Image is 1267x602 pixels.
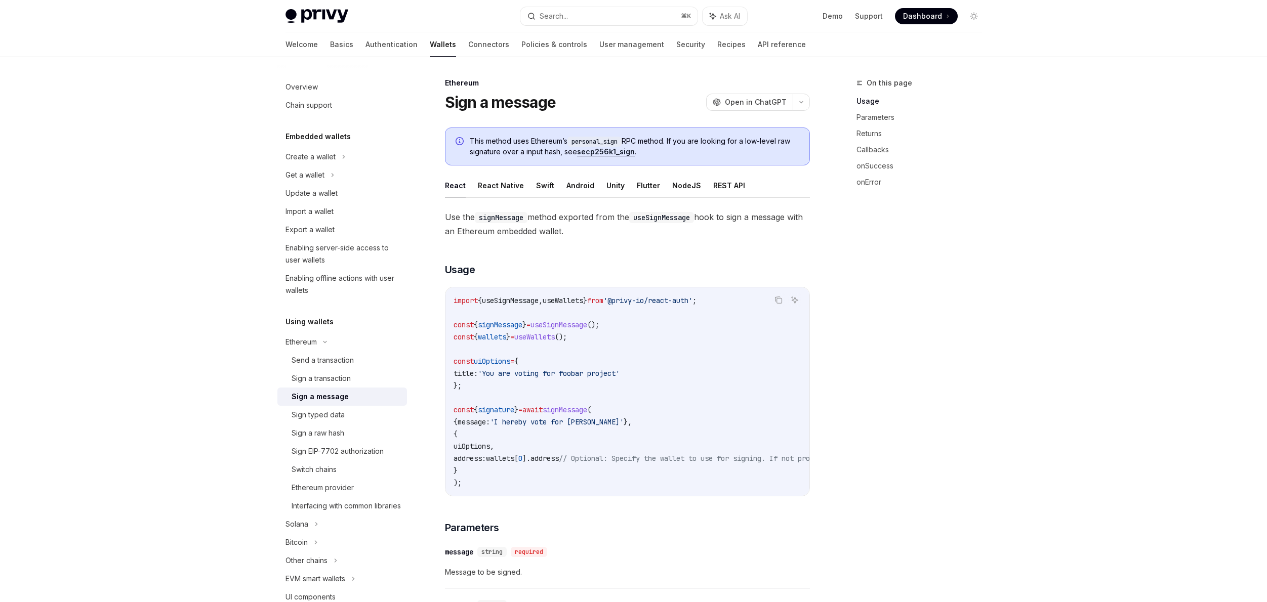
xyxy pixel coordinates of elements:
[526,320,530,329] span: =
[567,137,622,147] code: personal_sign
[823,11,843,21] a: Demo
[478,405,514,414] span: signature
[559,454,960,463] span: // Optional: Specify the wallet to use for signing. If not provided, the first wallet will be used.
[277,96,407,114] a: Chain support
[510,357,514,366] span: =
[277,388,407,406] a: Sign a message
[514,454,518,463] span: [
[285,224,335,236] div: Export a wallet
[555,332,567,341] span: ();
[692,296,697,305] span: ;
[277,78,407,96] a: Overview
[637,174,660,197] button: Flutter
[706,94,793,111] button: Open in ChatGPT
[587,405,591,414] span: (
[454,369,478,378] span: title:
[454,429,458,439] span: {
[506,332,510,341] span: }
[292,409,345,421] div: Sign typed data
[285,131,351,143] h5: Embedded wallets
[521,32,587,57] a: Policies & controls
[772,293,785,307] button: Copy the contents from the code block
[856,109,990,125] a: Parameters
[277,184,407,202] a: Update a wallet
[518,405,522,414] span: =
[478,369,620,378] span: 'You are voting for foobar project'
[478,174,524,197] button: React Native
[292,372,351,384] div: Sign a transaction
[454,381,462,390] span: };
[475,212,527,223] code: signMessage
[720,11,740,21] span: Ask AI
[277,460,407,479] a: Switch chains
[456,137,466,147] svg: Info
[454,478,462,487] span: );
[482,296,539,305] span: useSignMessage
[277,369,407,388] a: Sign a transaction
[454,320,474,329] span: const
[285,81,318,93] div: Overview
[520,7,698,25] button: Search...⌘K
[474,332,478,341] span: {
[514,332,555,341] span: useWallets
[277,424,407,442] a: Sign a raw hash
[285,536,308,548] div: Bitcoin
[717,32,746,57] a: Recipes
[468,32,509,57] a: Connectors
[855,11,883,21] a: Support
[285,336,317,348] div: Ethereum
[583,296,587,305] span: }
[445,210,810,238] span: Use the method exported from the hook to sign a message with an Ethereum embedded wallet.
[539,296,543,305] span: ,
[703,7,747,25] button: Ask AI
[285,205,334,218] div: Import a wallet
[292,463,337,476] div: Switch chains
[510,332,514,341] span: =
[536,174,554,197] button: Swift
[681,12,691,20] span: ⌘ K
[518,454,522,463] span: 0
[365,32,418,57] a: Authentication
[966,8,982,24] button: Toggle dark mode
[285,573,345,585] div: EVM smart wallets
[285,554,328,567] div: Other chains
[895,8,958,24] a: Dashboard
[445,521,499,535] span: Parameters
[277,442,407,460] a: Sign EIP-7702 authorization
[454,454,486,463] span: address:
[587,320,599,329] span: ();
[285,272,401,296] div: Enabling offline actions with user wallets
[445,566,810,578] span: Message to be signed.
[470,136,799,157] span: This method uses Ethereum’s RPC method. If you are looking for a low-level raw signature over a i...
[856,93,990,109] a: Usage
[285,169,324,181] div: Get a wallet
[445,93,556,111] h1: Sign a message
[454,442,490,451] span: uiOptions
[478,332,506,341] span: wallets
[285,99,332,111] div: Chain support
[713,174,745,197] button: REST API
[486,454,514,463] span: wallets
[474,405,478,414] span: {
[530,454,559,463] span: address
[454,332,474,341] span: const
[490,417,624,426] span: 'I hereby vote for [PERSON_NAME]'
[277,202,407,221] a: Import a wallet
[624,417,632,426] span: },
[514,405,518,414] span: }
[285,316,334,328] h5: Using wallets
[285,242,401,266] div: Enabling server-side access to user wallets
[856,158,990,174] a: onSuccess
[903,11,942,21] span: Dashboard
[481,548,503,556] span: string
[285,32,318,57] a: Welcome
[454,296,478,305] span: import
[277,497,407,515] a: Interfacing with common libraries
[587,296,603,305] span: from
[292,482,354,494] div: Ethereum provider
[292,500,401,512] div: Interfacing with common libraries
[490,442,494,451] span: ,
[566,174,594,197] button: Android
[522,454,530,463] span: ].
[330,32,353,57] a: Basics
